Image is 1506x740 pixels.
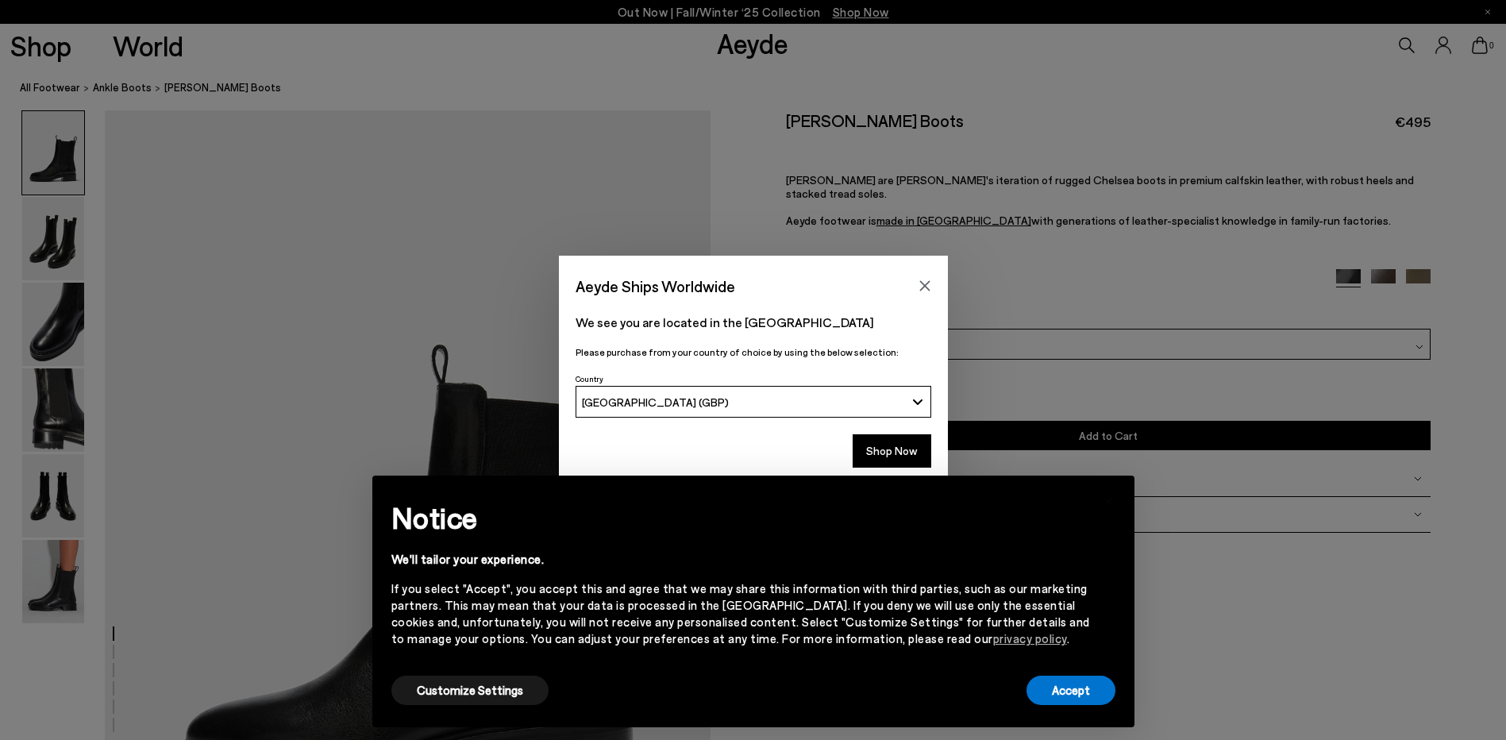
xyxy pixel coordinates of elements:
span: × [1104,488,1115,511]
button: Close this notice [1090,480,1128,518]
h2: Notice [391,497,1090,538]
button: Close [913,274,937,298]
span: Country [576,374,603,383]
a: privacy policy [993,631,1067,646]
button: Customize Settings [391,676,549,705]
div: If you select "Accept", you accept this and agree that we may share this information with third p... [391,580,1090,647]
p: Please purchase from your country of choice by using the below selection: [576,345,931,360]
p: We see you are located in the [GEOGRAPHIC_DATA] [576,313,931,332]
span: [GEOGRAPHIC_DATA] (GBP) [582,395,729,409]
div: We'll tailor your experience. [391,551,1090,568]
span: Aeyde Ships Worldwide [576,272,735,300]
button: Shop Now [853,434,931,468]
button: Accept [1026,676,1115,705]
